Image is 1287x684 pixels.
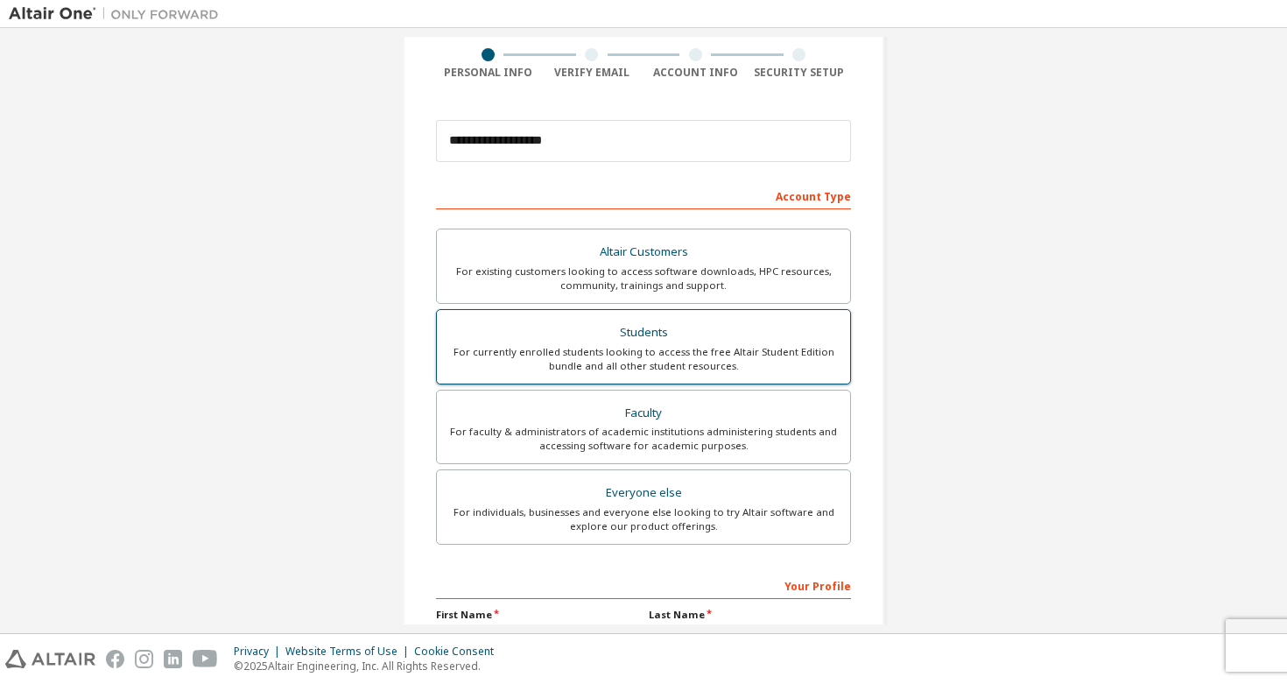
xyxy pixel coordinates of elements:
[447,425,840,453] div: For faculty & administrators of academic institutions administering students and accessing softwa...
[447,321,840,345] div: Students
[447,401,840,426] div: Faculty
[285,645,414,659] div: Website Terms of Use
[234,645,285,659] div: Privacy
[164,650,182,668] img: linkedin.svg
[5,650,95,668] img: altair_logo.svg
[234,659,504,673] p: © 2025 Altair Engineering, Inc. All Rights Reserved.
[436,571,851,599] div: Your Profile
[414,645,504,659] div: Cookie Consent
[447,481,840,505] div: Everyone else
[9,5,228,23] img: Altair One
[436,608,638,622] label: First Name
[748,66,852,80] div: Security Setup
[447,240,840,264] div: Altair Customers
[135,650,153,668] img: instagram.svg
[643,66,748,80] div: Account Info
[447,264,840,293] div: For existing customers looking to access software downloads, HPC resources, community, trainings ...
[436,181,851,209] div: Account Type
[649,608,851,622] label: Last Name
[436,66,540,80] div: Personal Info
[447,345,840,373] div: For currently enrolled students looking to access the free Altair Student Edition bundle and all ...
[540,66,644,80] div: Verify Email
[106,650,124,668] img: facebook.svg
[447,505,840,533] div: For individuals, businesses and everyone else looking to try Altair software and explore our prod...
[193,650,218,668] img: youtube.svg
